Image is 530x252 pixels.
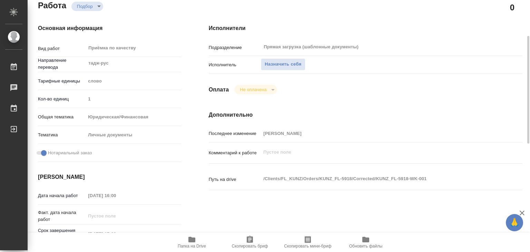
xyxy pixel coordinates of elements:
[349,244,383,249] span: Обновить файлы
[209,149,261,156] p: Комментарий к работе
[86,211,146,221] input: Пустое поле
[209,130,261,137] p: Последнее изменение
[38,78,86,85] p: Тарифные единицы
[510,1,514,13] h2: 0
[163,233,221,252] button: Папка на Drive
[265,60,301,68] span: Назначить себя
[38,132,86,138] p: Тематика
[337,233,395,252] button: Обновить файлы
[279,233,337,252] button: Скопировать мини-бриф
[209,61,261,68] p: Исполнитель
[86,94,181,104] input: Пустое поле
[284,244,331,249] span: Скопировать мини-бриф
[86,229,146,239] input: Пустое поле
[75,3,95,9] button: Подбор
[38,173,181,181] h4: [PERSON_NAME]
[209,24,522,32] h4: Исполнители
[178,244,206,249] span: Папка на Drive
[71,2,103,11] div: Подбор
[509,215,520,230] span: 🙏
[38,114,86,120] p: Общая тематика
[38,209,86,223] p: Факт. дата начала работ
[38,45,86,52] p: Вид работ
[209,86,229,94] h4: Оплата
[238,87,268,93] button: Не оплачена
[38,192,86,199] p: Дата начала работ
[209,176,261,183] p: Путь на drive
[48,149,92,156] span: Нотариальный заказ
[38,96,86,103] p: Кол-во единиц
[506,214,523,231] button: 🙏
[86,75,181,87] div: слово
[86,129,181,141] div: Личные документы
[261,173,496,185] textarea: /Clients/FL_KUNZ/Orders/KUNZ_FL-5918/Corrected/KUNZ_FL-5918-WK-001
[38,24,181,32] h4: Основная информация
[221,233,279,252] button: Скопировать бриф
[86,111,181,123] div: Юридическая/Финансовая
[38,57,86,71] p: Направление перевода
[234,85,277,94] div: Подбор
[38,227,86,241] p: Срок завершения работ
[86,191,146,201] input: Пустое поле
[209,44,261,51] p: Подразделение
[209,111,522,119] h4: Дополнительно
[261,128,496,138] input: Пустое поле
[261,58,305,70] button: Назначить себя
[232,244,268,249] span: Скопировать бриф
